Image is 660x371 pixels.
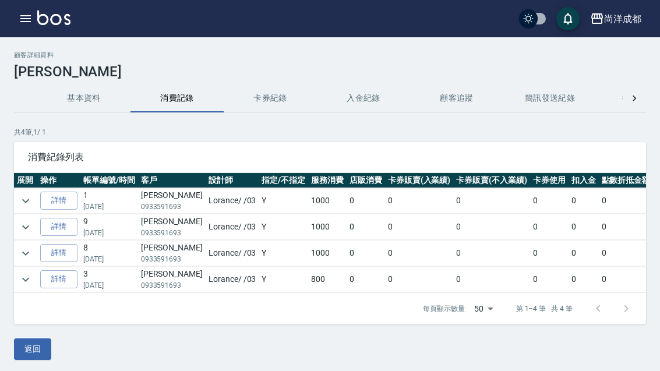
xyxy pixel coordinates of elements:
[599,214,654,240] td: 0
[80,241,138,266] td: 8
[141,254,203,264] p: 0933591693
[599,241,654,266] td: 0
[141,202,203,212] p: 0933591693
[470,293,497,324] div: 50
[453,173,530,188] th: 卡券販賣(不入業績)
[347,267,385,292] td: 0
[453,241,530,266] td: 0
[569,173,599,188] th: 扣入金
[40,244,77,262] a: 詳情
[569,214,599,240] td: 0
[385,241,454,266] td: 0
[259,214,308,240] td: Y
[569,267,599,292] td: 0
[423,303,465,314] p: 每頁顯示數量
[138,214,206,240] td: [PERSON_NAME]
[130,84,224,112] button: 消費記錄
[14,63,646,80] h3: [PERSON_NAME]
[206,267,259,292] td: Lorance / /03
[17,192,34,210] button: expand row
[385,188,454,214] td: 0
[308,267,347,292] td: 800
[308,241,347,266] td: 1000
[530,267,569,292] td: 0
[141,280,203,291] p: 0933591693
[317,84,410,112] button: 入金紀錄
[530,214,569,240] td: 0
[141,228,203,238] p: 0933591693
[14,127,646,137] p: 共 4 筆, 1 / 1
[206,173,259,188] th: 設計師
[599,267,654,292] td: 0
[14,338,51,360] button: 返回
[37,84,130,112] button: 基本資料
[40,218,77,236] a: 詳情
[453,188,530,214] td: 0
[80,173,138,188] th: 帳單編號/時間
[37,173,80,188] th: 操作
[83,280,135,291] p: [DATE]
[604,12,641,26] div: 尚洋成都
[224,84,317,112] button: 卡券紀錄
[14,51,646,59] h2: 顧客詳細資料
[17,245,34,262] button: expand row
[259,173,308,188] th: 指定/不指定
[530,241,569,266] td: 0
[28,151,632,163] span: 消費紀錄列表
[138,241,206,266] td: [PERSON_NAME]
[259,188,308,214] td: Y
[308,188,347,214] td: 1000
[530,188,569,214] td: 0
[17,271,34,288] button: expand row
[347,188,385,214] td: 0
[14,173,37,188] th: 展開
[17,218,34,236] button: expand row
[530,173,569,188] th: 卡券使用
[410,84,503,112] button: 顧客追蹤
[138,173,206,188] th: 客戶
[83,254,135,264] p: [DATE]
[385,173,454,188] th: 卡券販賣(入業績)
[80,267,138,292] td: 3
[40,192,77,210] a: 詳情
[259,267,308,292] td: Y
[503,84,597,112] button: 簡訊發送紀錄
[453,267,530,292] td: 0
[80,214,138,240] td: 9
[453,214,530,240] td: 0
[40,270,77,288] a: 詳情
[308,173,347,188] th: 服務消費
[80,188,138,214] td: 1
[599,173,654,188] th: 點數折抵金額
[308,214,347,240] td: 1000
[385,214,454,240] td: 0
[138,267,206,292] td: [PERSON_NAME]
[138,188,206,214] td: [PERSON_NAME]
[347,173,385,188] th: 店販消費
[347,241,385,266] td: 0
[206,188,259,214] td: Lorance / /03
[83,228,135,238] p: [DATE]
[569,241,599,266] td: 0
[585,7,646,31] button: 尚洋成都
[385,267,454,292] td: 0
[556,7,580,30] button: save
[83,202,135,212] p: [DATE]
[37,10,70,25] img: Logo
[516,303,573,314] p: 第 1–4 筆 共 4 筆
[599,188,654,214] td: 0
[259,241,308,266] td: Y
[347,214,385,240] td: 0
[206,214,259,240] td: Lorance / /03
[569,188,599,214] td: 0
[206,241,259,266] td: Lorance / /03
